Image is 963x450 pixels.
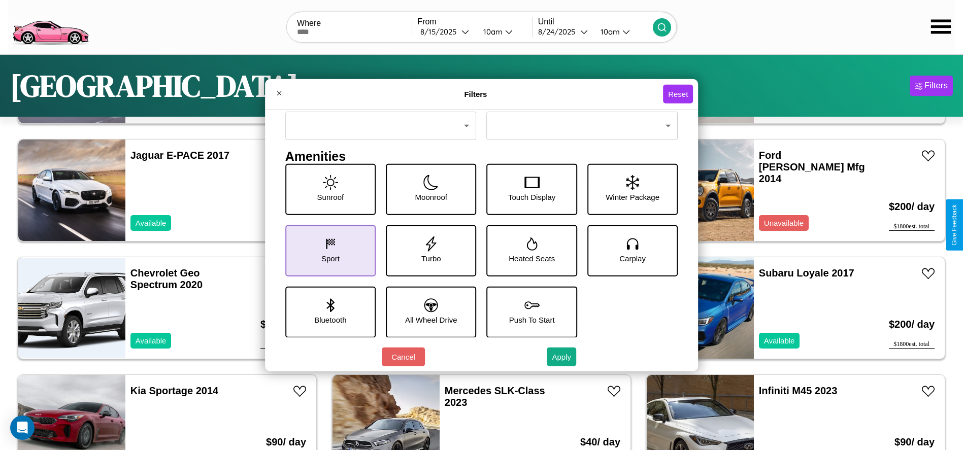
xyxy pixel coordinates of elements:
[475,26,533,37] button: 10am
[595,27,622,37] div: 10am
[509,251,555,265] p: Heated Seats
[487,96,678,111] h4: Transmission
[405,313,457,326] p: All Wheel Drive
[759,150,865,184] a: Ford [PERSON_NAME] Mfg 2014
[314,313,346,326] p: Bluetooth
[260,340,306,349] div: $ 900 est. total
[663,85,693,103] button: Reset
[764,216,804,230] p: Unavailable
[382,348,425,366] button: Cancel
[592,26,653,37] button: 10am
[130,150,229,161] a: Jaguar E-PACE 2017
[136,334,167,348] p: Available
[10,416,35,440] div: Open Intercom Messenger
[297,19,412,28] label: Where
[619,251,646,265] p: Carplay
[417,17,532,26] label: From
[889,223,935,231] div: $ 1800 est. total
[759,385,838,396] a: Infiniti M45 2023
[136,216,167,230] p: Available
[8,5,93,47] img: logo
[415,190,447,203] p: Moonroof
[130,385,218,396] a: Kia Sportage 2014
[285,149,678,163] h4: Amenities
[509,313,555,326] p: Push To Start
[889,308,935,340] h3: $ 200 / day
[285,96,477,111] h4: Fuel
[606,190,659,203] p: Winter Package
[951,204,958,246] div: Give Feedback
[924,81,948,91] div: Filters
[538,17,653,26] label: Until
[764,334,795,348] p: Available
[889,340,935,349] div: $ 1800 est. total
[317,190,344,203] p: Sunroof
[508,190,555,203] p: Touch Display
[288,90,663,98] h4: Filters
[421,251,441,265] p: Turbo
[910,76,953,96] button: Filters
[445,385,545,408] a: Mercedes SLK-Class 2023
[538,27,580,37] div: 8 / 24 / 2025
[417,26,475,37] button: 8/15/2025
[321,251,340,265] p: Sport
[547,348,576,366] button: Apply
[759,267,854,279] a: Subaru Loyale 2017
[420,27,461,37] div: 8 / 15 / 2025
[10,65,298,107] h1: [GEOGRAPHIC_DATA]
[478,27,505,37] div: 10am
[889,191,935,223] h3: $ 200 / day
[260,308,306,340] h3: $ 100 / day
[130,267,203,290] a: Chevrolet Geo Spectrum 2020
